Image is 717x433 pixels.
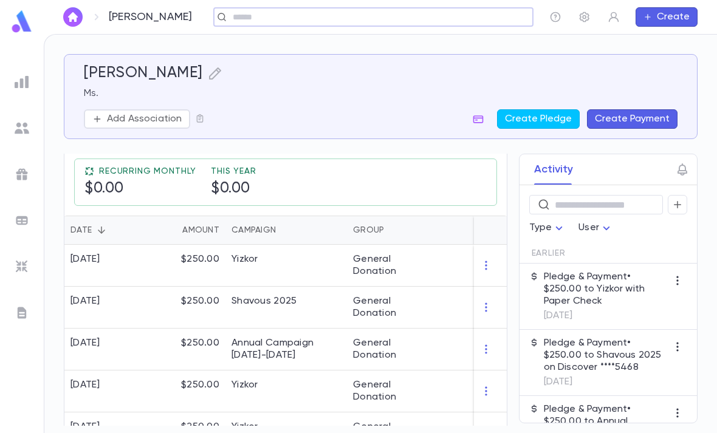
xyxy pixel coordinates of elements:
[84,87,678,100] p: Ms.
[578,216,614,240] div: User
[163,220,182,240] button: Sort
[99,166,196,176] span: Recurring Monthly
[92,220,111,240] button: Sort
[15,75,29,89] img: reports_grey.c525e4749d1bce6a11f5fe2a8de1b229.svg
[347,216,438,245] div: Group
[529,216,567,240] div: Type
[232,216,276,245] div: Campaign
[146,216,225,245] div: Amount
[15,213,29,228] img: batches_grey.339ca447c9d9533ef1741baa751efc33.svg
[353,379,432,403] div: General Donation
[146,287,225,329] div: $250.00
[15,305,29,320] img: letters_grey.7941b92b52307dd3b8a917253454ce1c.svg
[232,253,258,265] div: Yizkor
[636,7,698,27] button: Create
[15,121,29,135] img: students_grey.60c7aba0da46da39d6d829b817ac14fc.svg
[109,10,192,24] p: [PERSON_NAME]
[70,337,100,349] div: [DATE]
[497,109,580,129] button: Create Pledge
[225,216,347,245] div: Campaign
[211,166,256,176] span: This Year
[438,216,557,245] div: Paid
[353,216,384,245] div: Group
[534,154,573,185] button: Activity
[84,180,124,198] h5: $0.00
[532,248,566,258] span: Earlier
[146,329,225,370] div: $250.00
[544,337,668,373] p: Pledge & Payment • $250.00 to Shavous 2025 on Discover ****5468
[15,259,29,274] img: imports_grey.530a8a0e642e233f2baf0ef88e8c9fcb.svg
[587,109,678,129] button: Create Payment
[70,379,100,391] div: [DATE]
[232,421,258,433] div: Yizkor
[146,370,225,412] div: $250.00
[544,310,668,322] p: [DATE]
[70,253,100,265] div: [DATE]
[232,379,258,391] div: Yizkor
[529,223,552,233] span: Type
[70,295,100,307] div: [DATE]
[353,295,432,319] div: General Donation
[211,180,250,198] h5: $0.00
[384,220,403,240] button: Sort
[353,253,432,278] div: General Donation
[353,337,432,361] div: General Donation
[578,223,599,233] span: User
[544,271,668,307] p: Pledge & Payment • $250.00 to Yizkor with Paper Check
[10,10,34,33] img: logo
[66,12,80,22] img: home_white.a664292cf8c1dea59945f0da9f25487c.svg
[70,421,100,433] div: [DATE]
[544,376,668,388] p: [DATE]
[70,216,92,245] div: Date
[232,295,297,307] div: Shavous 2025
[107,113,182,125] p: Add Association
[182,216,219,245] div: Amount
[15,167,29,182] img: campaigns_grey.99e729a5f7ee94e3726e6486bddda8f1.svg
[232,337,341,361] div: Annual Campaign 2024-2025
[276,220,295,240] button: Sort
[84,109,190,129] button: Add Association
[84,64,203,83] h5: [PERSON_NAME]
[64,216,146,245] div: Date
[146,245,225,287] div: $250.00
